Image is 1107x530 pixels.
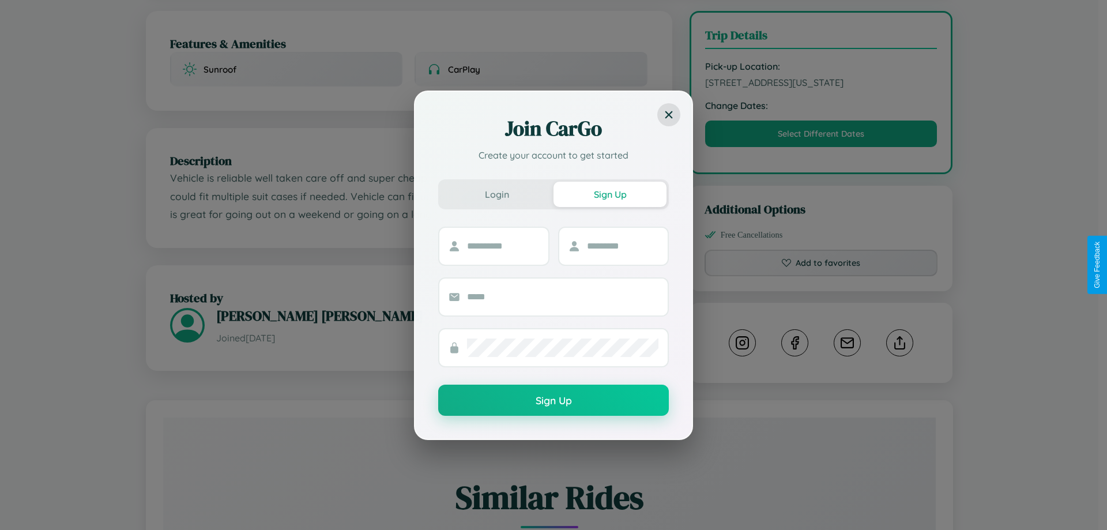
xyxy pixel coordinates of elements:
button: Sign Up [553,182,667,207]
button: Login [440,182,553,207]
p: Create your account to get started [438,148,669,162]
button: Sign Up [438,385,669,416]
h2: Join CarGo [438,115,669,142]
div: Give Feedback [1093,242,1101,288]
